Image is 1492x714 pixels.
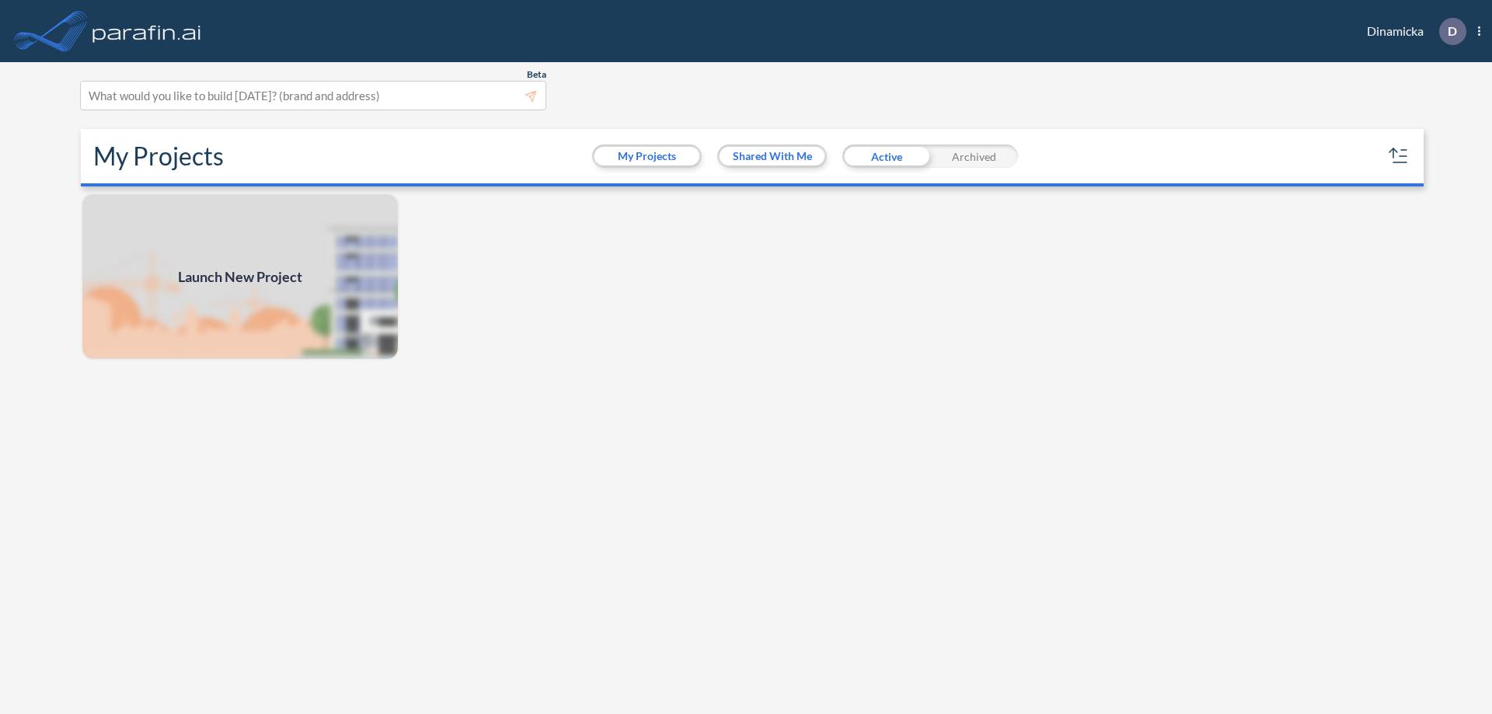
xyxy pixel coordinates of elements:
[527,68,546,81] span: Beta
[178,266,302,287] span: Launch New Project
[720,147,824,165] button: Shared With Me
[89,16,204,47] img: logo
[594,147,699,165] button: My Projects
[93,141,224,171] h2: My Projects
[1448,24,1457,38] p: D
[81,193,399,360] a: Launch New Project
[930,145,1018,168] div: Archived
[81,193,399,360] img: add
[1344,18,1480,45] div: Dinamicka
[842,145,930,168] div: Active
[1386,144,1411,169] button: sort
